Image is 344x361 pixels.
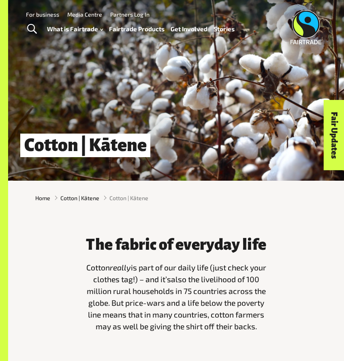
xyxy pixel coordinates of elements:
[35,194,50,202] a: Home
[109,24,165,35] a: Fairtrade Products
[20,134,150,157] h1: Cotton | Kātene
[291,10,322,44] img: Fairtrade Australia New Zealand logo
[110,11,150,18] a: Partners Log In
[171,24,207,35] a: Get Involved
[60,194,99,202] a: Cotton | Kātene
[86,263,110,272] span: Cotton
[93,263,266,284] span: is part of our daily life (just check your clothes tag!) – and it’s
[110,263,131,272] span: really
[87,275,266,331] span: also the livelihood of 100 million rural households in 75 countries across the globe. But price-w...
[67,11,102,18] a: Media Centre
[214,24,235,35] a: Stories
[22,19,42,39] a: Toggle Search
[84,236,269,253] h3: The fabric of everyday life
[47,24,103,35] a: What is Fairtrade
[109,194,148,202] span: Cotton | Kātene
[26,11,59,18] a: For business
